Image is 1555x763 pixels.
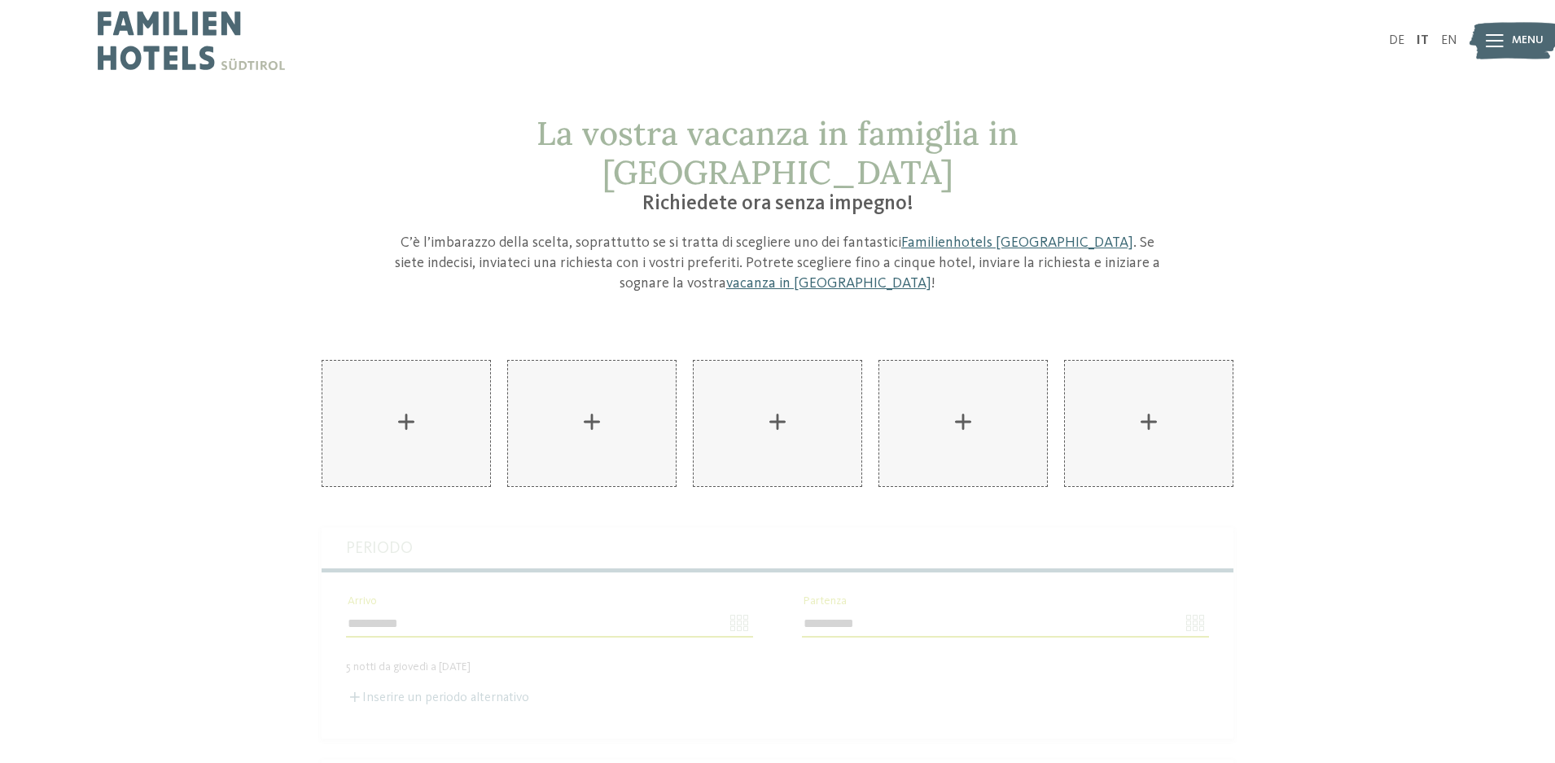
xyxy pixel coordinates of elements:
[1441,34,1457,47] a: EN
[1512,33,1544,49] span: Menu
[391,233,1164,295] p: C’è l’imbarazzo della scelta, soprattutto se si tratta di scegliere uno dei fantastici . Se siete...
[726,276,931,291] a: vacanza in [GEOGRAPHIC_DATA]
[642,194,913,214] span: Richiedete ora senza impegno!
[901,235,1133,250] a: Familienhotels [GEOGRAPHIC_DATA]
[1389,34,1404,47] a: DE
[537,112,1018,193] span: La vostra vacanza in famiglia in [GEOGRAPHIC_DATA]
[1417,34,1429,47] a: IT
